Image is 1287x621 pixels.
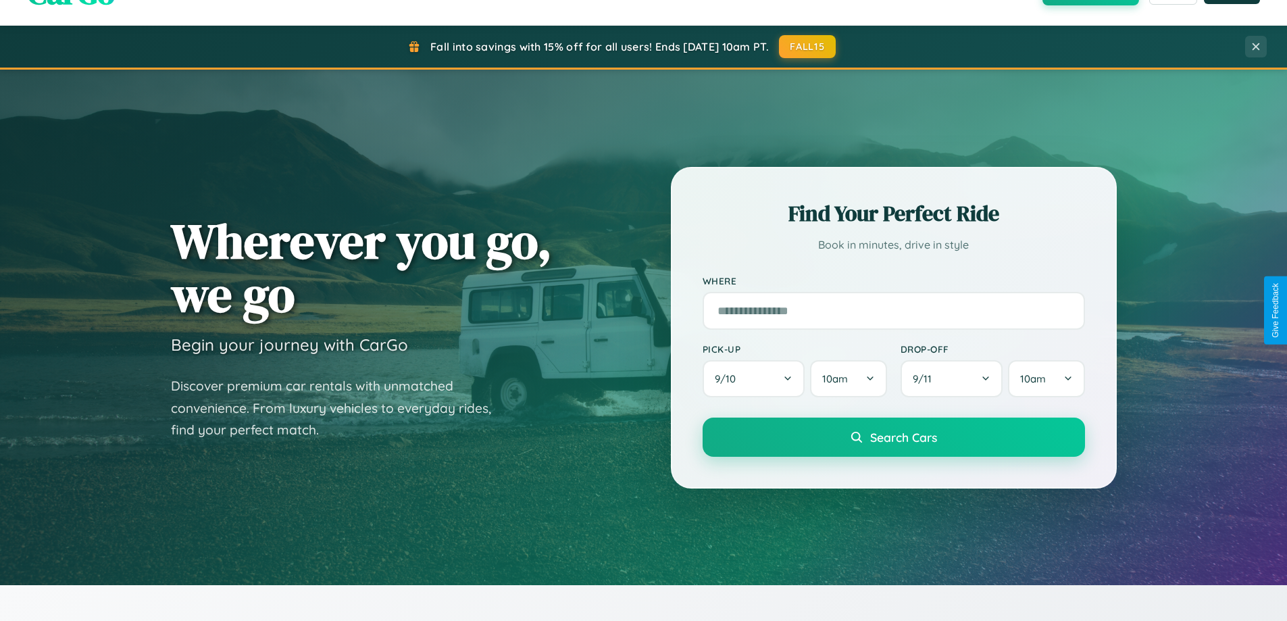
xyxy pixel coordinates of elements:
label: Drop-off [901,343,1085,355]
button: FALL15 [779,35,836,58]
button: 10am [810,360,886,397]
span: Search Cars [870,430,937,445]
button: 10am [1008,360,1084,397]
h2: Find Your Perfect Ride [703,199,1085,228]
p: Book in minutes, drive in style [703,235,1085,255]
h1: Wherever you go, we go [171,214,552,321]
label: Where [703,275,1085,287]
span: 9 / 10 [715,372,742,385]
label: Pick-up [703,343,887,355]
span: Fall into savings with 15% off for all users! Ends [DATE] 10am PT. [430,40,769,53]
p: Discover premium car rentals with unmatched convenience. From luxury vehicles to everyday rides, ... [171,375,509,441]
h3: Begin your journey with CarGo [171,334,408,355]
span: 10am [1020,372,1046,385]
span: 10am [822,372,848,385]
div: Give Feedback [1271,283,1280,338]
button: Search Cars [703,418,1085,457]
button: 9/11 [901,360,1003,397]
button: 9/10 [703,360,805,397]
span: 9 / 11 [913,372,938,385]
